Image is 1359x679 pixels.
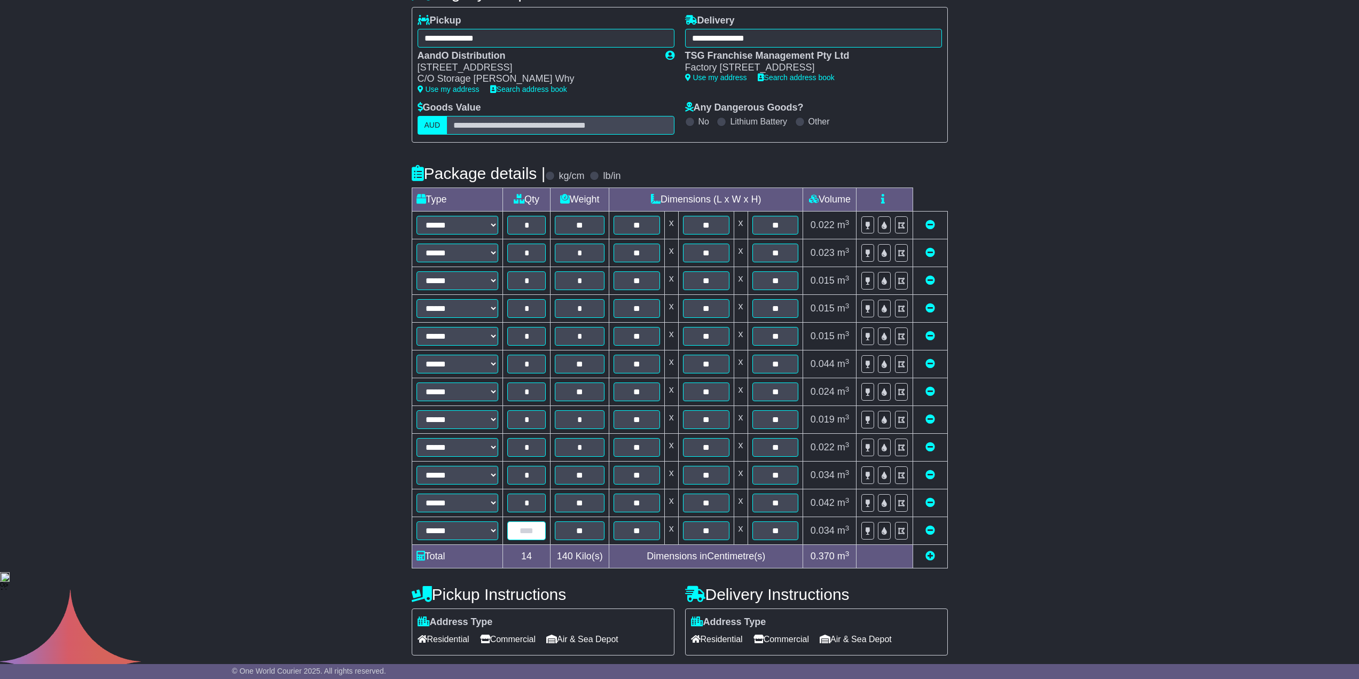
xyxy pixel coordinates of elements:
td: x [664,323,678,350]
h4: Delivery Instructions [685,586,948,603]
td: x [664,489,678,517]
div: [STREET_ADDRESS] [418,62,655,74]
td: x [664,267,678,295]
span: m [837,442,850,452]
td: x [664,350,678,378]
td: x [734,462,748,489]
span: 0.015 [811,331,835,341]
td: x [734,434,748,462]
label: Any Dangerous Goods? [685,102,804,114]
td: Qty [502,188,551,212]
span: 0.044 [811,358,835,369]
span: Residential [691,631,743,647]
a: Remove this item [925,386,935,397]
span: Air & Sea Depot [546,631,618,647]
label: No [698,116,709,127]
label: Address Type [418,616,493,628]
a: Remove this item [925,358,935,369]
span: 0.023 [811,247,835,258]
sup: 3 [845,357,850,365]
td: x [664,212,678,239]
div: C/O Storage [PERSON_NAME] Why [418,73,655,85]
td: x [734,323,748,350]
a: Remove this item [925,303,935,314]
sup: 3 [845,330,850,338]
div: TSG Franchise Management Pty Ltd [685,50,931,62]
td: x [664,378,678,406]
span: 0.370 [811,551,835,561]
td: x [664,434,678,462]
span: 0.015 [811,303,835,314]
span: m [837,247,850,258]
td: x [734,406,748,434]
span: Air & Sea Depot [820,631,892,647]
span: m [837,551,850,561]
td: x [664,462,678,489]
a: Remove this item [925,247,935,258]
span: © One World Courier 2025. All rights reserved. [232,667,386,675]
a: Search address book [758,73,835,82]
span: Residential [418,631,469,647]
sup: 3 [845,496,850,504]
td: Dimensions (L x W x H) [609,188,803,212]
span: m [837,525,850,536]
td: x [664,239,678,267]
span: Commercial [480,631,536,647]
label: Pickup [418,15,461,27]
td: x [734,267,748,295]
sup: 3 [845,441,850,449]
sup: 3 [845,469,850,477]
span: 0.022 [811,220,835,230]
label: Delivery [685,15,735,27]
div: Factory [STREET_ADDRESS] [685,62,931,74]
a: Add new item [925,551,935,561]
a: Remove this item [925,442,935,452]
sup: 3 [845,274,850,282]
span: m [837,220,850,230]
sup: 3 [845,524,850,532]
sup: 3 [845,302,850,310]
span: m [837,303,850,314]
a: Use my address [685,73,747,82]
a: Remove this item [925,220,935,230]
td: 14 [502,545,551,568]
span: 0.042 [811,497,835,508]
a: Remove this item [925,331,935,341]
h4: Pickup Instructions [412,586,674,603]
td: x [734,239,748,267]
label: kg/cm [559,170,584,182]
a: Remove this item [925,414,935,425]
td: Type [412,188,502,212]
span: 0.034 [811,525,835,536]
span: m [837,497,850,508]
div: AandO Distribution [418,50,655,62]
sup: 3 [845,385,850,393]
span: m [837,386,850,397]
span: Commercial [753,631,809,647]
sup: 3 [845,413,850,421]
td: x [664,517,678,545]
a: Search address book [490,85,567,93]
label: Goods Value [418,102,481,114]
sup: 3 [845,550,850,558]
td: x [734,212,748,239]
td: Total [412,545,502,568]
td: Weight [551,188,609,212]
a: Use my address [418,85,480,93]
a: Remove this item [925,275,935,286]
label: lb/in [603,170,620,182]
span: 0.024 [811,386,835,397]
td: x [734,378,748,406]
span: m [837,414,850,425]
td: x [664,295,678,323]
a: Remove this item [925,497,935,508]
label: Other [808,116,830,127]
span: 0.015 [811,275,835,286]
td: Dimensions in Centimetre(s) [609,545,803,568]
td: x [734,350,748,378]
td: Volume [803,188,857,212]
span: 0.022 [811,442,835,452]
td: x [664,406,678,434]
td: Kilo(s) [551,545,609,568]
a: Remove this item [925,470,935,480]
